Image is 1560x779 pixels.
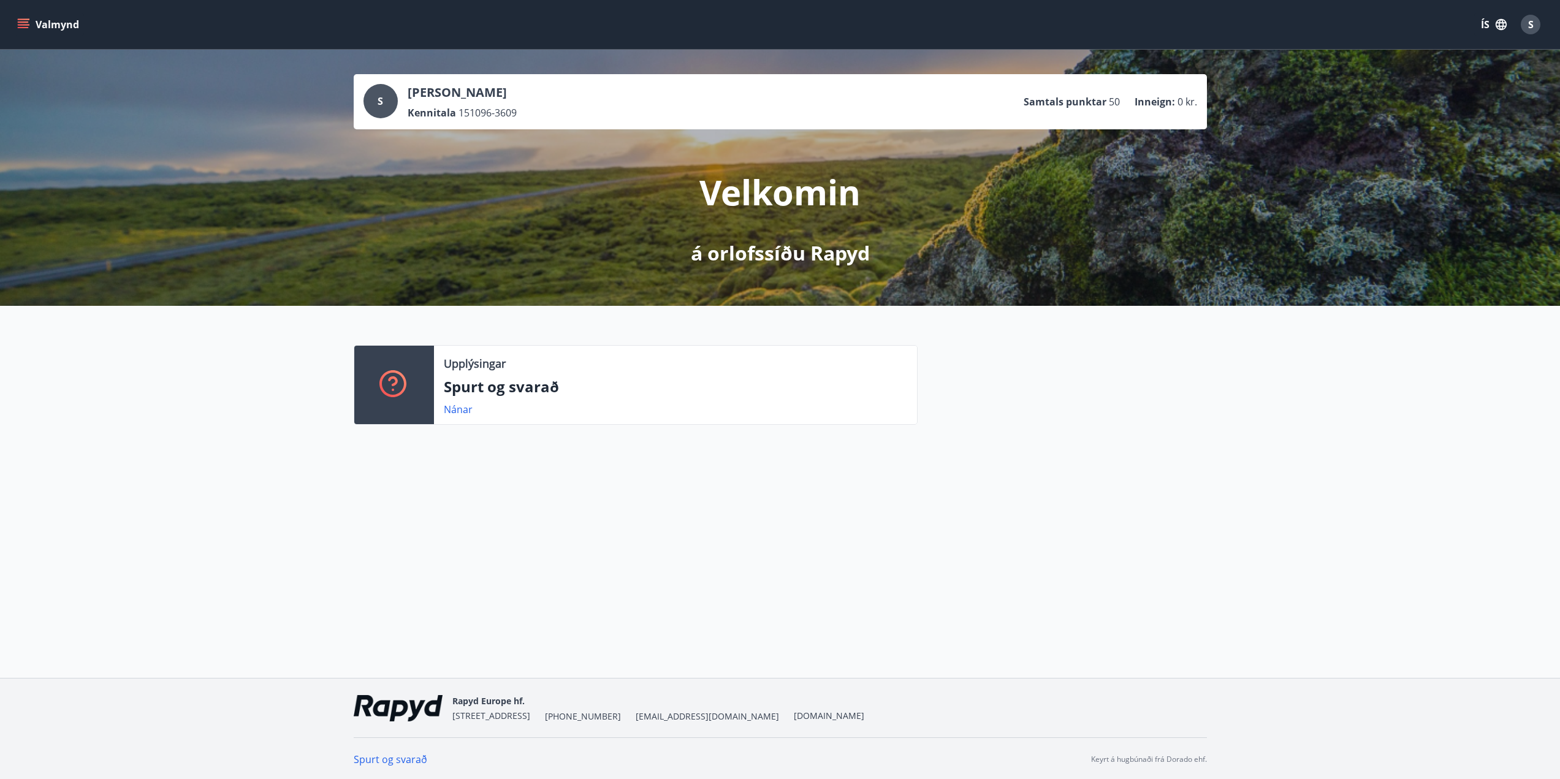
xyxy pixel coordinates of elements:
p: Keyrt á hugbúnaði frá Dorado ehf. [1091,754,1207,765]
p: Kennitala [408,106,456,120]
a: Spurt og svarað [354,753,427,766]
a: [DOMAIN_NAME] [794,710,864,721]
p: Samtals punktar [1024,95,1106,108]
a: Nánar [444,403,473,416]
p: á orlofssíðu Rapyd [691,240,870,267]
span: [STREET_ADDRESS] [452,710,530,721]
span: 50 [1109,95,1120,108]
span: [EMAIL_ADDRESS][DOMAIN_NAME] [636,710,779,723]
span: Rapyd Europe hf. [452,695,525,707]
img: ekj9gaOU4bjvQReEWNZ0zEMsCR0tgSDGv48UY51k.png [354,695,443,721]
span: [PHONE_NUMBER] [545,710,621,723]
p: Spurt og svarað [444,376,907,397]
p: Upplýsingar [444,355,506,371]
button: S [1516,10,1545,39]
button: ÍS [1474,13,1513,36]
button: menu [15,13,84,36]
span: S [1528,18,1534,31]
p: Inneign : [1135,95,1175,108]
span: 0 kr. [1178,95,1197,108]
span: S [378,94,383,108]
p: [PERSON_NAME] [408,84,517,101]
p: Velkomin [699,169,861,215]
span: 151096-3609 [458,106,517,120]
